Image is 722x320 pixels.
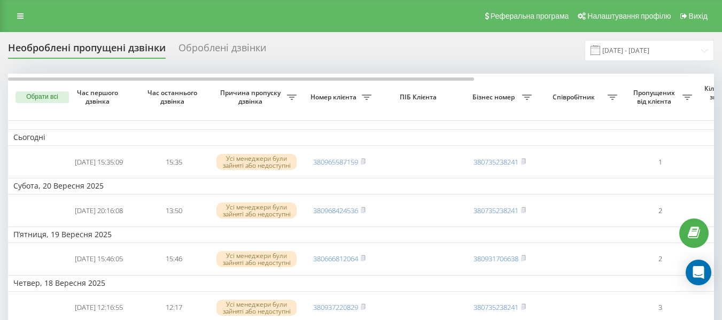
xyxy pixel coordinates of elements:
button: Обрати всі [15,91,69,103]
span: Час останнього дзвінка [145,89,203,105]
td: [DATE] 15:46:05 [61,245,136,274]
div: Усі менеджери були зайняті або недоступні [216,202,297,218]
a: 380735238241 [473,302,518,312]
a: 380735238241 [473,206,518,215]
span: ПІБ Клієнта [386,93,453,102]
div: Усі менеджери були зайняті або недоступні [216,251,297,267]
span: Вихід [689,12,708,20]
a: 380735238241 [473,157,518,167]
span: Час першого дзвінка [70,89,128,105]
a: 380931706638 [473,254,518,263]
td: [DATE] 15:35:09 [61,148,136,176]
a: 380968424536 [313,206,358,215]
span: Номер клієнта [307,93,362,102]
span: Співробітник [542,93,608,102]
div: Необроблені пропущені дзвінки [8,42,166,59]
a: 380937220829 [313,302,358,312]
span: Бізнес номер [468,93,522,102]
td: 15:35 [136,148,211,176]
td: 2 [623,245,697,274]
td: 13:50 [136,197,211,225]
div: Усі менеджери були зайняті або недоступні [216,300,297,316]
a: 380666812064 [313,254,358,263]
span: Причина пропуску дзвінка [216,89,287,105]
td: 15:46 [136,245,211,274]
td: 2 [623,197,697,225]
div: Оброблені дзвінки [178,42,266,59]
td: [DATE] 20:16:08 [61,197,136,225]
span: Налаштування профілю [587,12,671,20]
div: Open Intercom Messenger [686,260,711,285]
span: Реферальна програма [491,12,569,20]
td: 1 [623,148,697,176]
a: 380965587159 [313,157,358,167]
span: Пропущених від клієнта [628,89,682,105]
div: Усі менеджери були зайняті або недоступні [216,154,297,170]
